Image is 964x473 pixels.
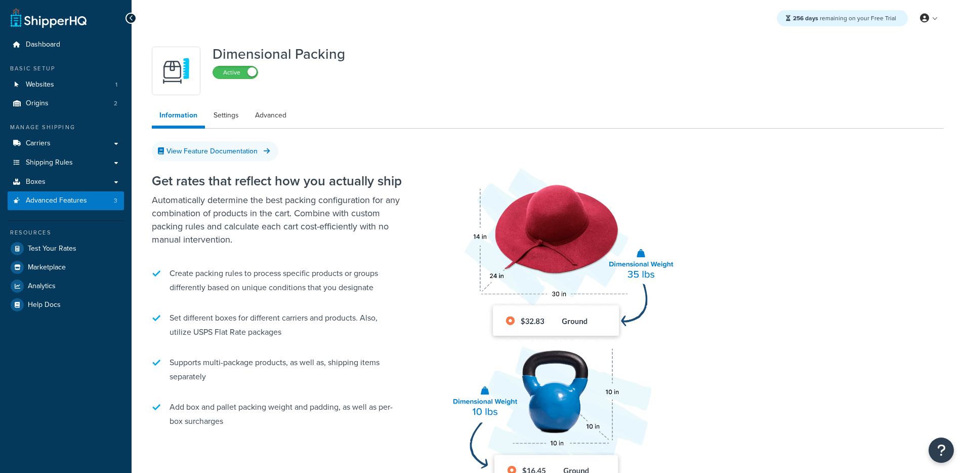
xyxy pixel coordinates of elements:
[8,191,124,210] li: Advanced Features
[26,99,49,108] span: Origins
[26,196,87,205] span: Advanced Features
[28,245,76,253] span: Test Your Rates
[8,94,124,113] li: Origins
[26,159,73,167] span: Shipping Rules
[26,81,54,89] span: Websites
[28,263,66,272] span: Marketplace
[213,66,258,78] label: Active
[8,228,124,237] div: Resources
[206,105,246,126] a: Settings
[8,64,124,73] div: Basic Setup
[26,139,51,148] span: Carriers
[8,134,124,153] a: Carriers
[247,105,294,126] a: Advanced
[8,75,124,94] li: Websites
[213,47,345,62] h1: Dimensional Packing
[8,153,124,172] a: Shipping Rules
[28,301,61,309] span: Help Docs
[8,191,124,210] a: Advanced Features3
[152,261,405,300] li: Create packing rules to process specific products or groups differently based on unique condition...
[152,395,405,433] li: Add box and pallet packing weight and padding, as well as per-box surcharges
[8,35,124,54] a: Dashboard
[114,196,117,205] span: 3
[114,99,117,108] span: 2
[152,141,278,161] a: View Feature Documentation
[8,173,124,191] a: Boxes
[793,14,818,23] strong: 256 days
[26,41,60,49] span: Dashboard
[152,350,405,389] li: Supports multi-package products, as well as, shipping items separately
[8,258,124,277] a: Marketplace
[793,14,896,23] span: remaining on your Free Trial
[929,438,954,463] button: Open Resource Center
[152,105,205,129] a: Information
[115,81,117,89] span: 1
[28,282,56,291] span: Analytics
[26,178,46,186] span: Boxes
[8,123,124,132] div: Manage Shipping
[8,277,124,295] a: Analytics
[8,75,124,94] a: Websites1
[8,296,124,314] a: Help Docs
[8,240,124,258] a: Test Your Rates
[158,53,194,89] img: DTVBYsAAAAAASUVORK5CYII=
[8,94,124,113] a: Origins2
[152,306,405,344] li: Set different boxes for different carriers and products. Also, utilize USPS Flat Rate packages
[152,193,405,246] p: Automatically determine the best packing configuration for any combination of products in the car...
[152,174,405,188] h2: Get rates that reflect how you actually ship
